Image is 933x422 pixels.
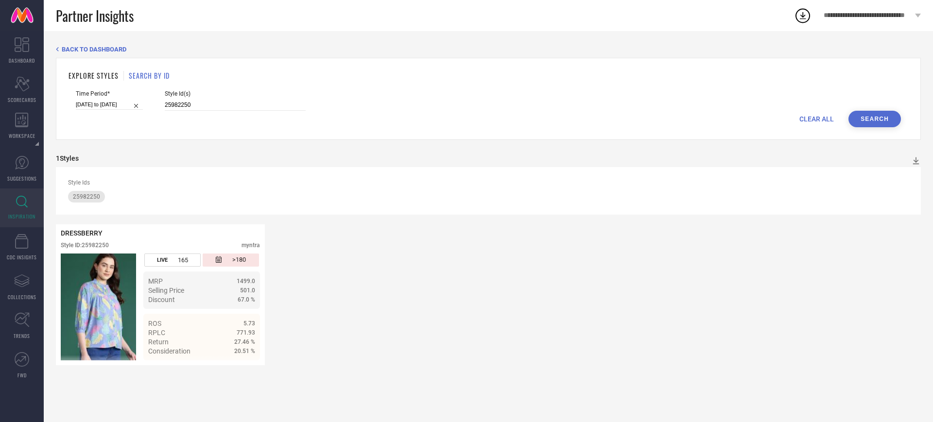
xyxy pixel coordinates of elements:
span: 1499.0 [237,278,255,285]
div: myntra [242,242,260,249]
span: WORKSPACE [9,132,35,139]
span: CDC INSIGHTS [7,253,37,261]
input: Select time period [76,100,143,110]
span: 20.51 % [234,348,255,354]
span: Partner Insights [56,6,134,26]
span: FWD [17,371,27,379]
span: >180 [232,256,246,264]
img: Style preview image [61,253,136,360]
input: Enter comma separated style ids e.g. 12345, 67890 [165,100,306,111]
span: Discount [148,296,175,304]
span: Details [233,365,255,372]
span: INSPIRATION [8,213,35,220]
span: Consideration [148,347,190,355]
h1: EXPLORE STYLES [69,70,119,81]
span: DRESSBERRY [61,229,103,237]
a: Details [224,365,255,372]
span: 27.46 % [234,338,255,345]
span: DASHBOARD [9,57,35,64]
div: 1 Styles [56,154,79,162]
span: LIVE [157,257,168,263]
span: Selling Price [148,287,184,294]
span: TRENDS [14,332,30,339]
span: RPLC [148,329,165,337]
span: 67.0 % [238,296,255,303]
span: Time Period* [76,90,143,97]
div: Style ID: 25982250 [61,242,109,249]
div: Style Ids [68,179,909,186]
div: Back TO Dashboard [56,46,921,53]
span: Style Id(s) [165,90,306,97]
span: MRP [148,277,163,285]
span: 165 [178,256,188,264]
h1: SEARCH BY ID [129,70,170,81]
span: COLLECTIONS [8,293,36,301]
span: 25982250 [73,193,100,200]
span: 5.73 [243,320,255,327]
span: SUGGESTIONS [7,175,37,182]
span: 501.0 [240,287,255,294]
span: Return [148,338,169,346]
span: ROS [148,320,161,327]
span: CLEAR ALL [799,115,834,123]
span: SCORECARDS [8,96,36,103]
span: BACK TO DASHBOARD [62,46,126,53]
button: Search [848,111,901,127]
div: Number of days the style has been live on the platform [144,253,200,267]
div: Click to view image [61,253,136,360]
div: Open download list [794,7,812,24]
span: 771.93 [237,329,255,336]
div: Number of days since the style was first listed on the platform [203,253,259,267]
